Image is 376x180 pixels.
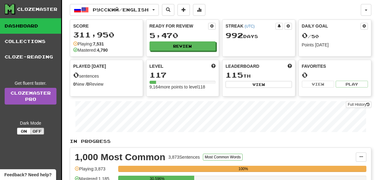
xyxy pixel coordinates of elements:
div: 3,873 Sentences [168,154,200,160]
div: Daily Goal [302,23,361,30]
div: th [226,71,292,79]
div: Mastered: [73,47,108,53]
div: Dark Mode [5,120,56,126]
button: Full History [346,101,371,108]
span: 115 [226,71,243,79]
span: 0 [302,31,308,40]
button: View [302,81,334,88]
span: Score more points to level up [211,63,216,69]
button: Search sentences [162,4,174,16]
strong: 4,790 [97,48,108,53]
button: More stats [193,4,205,16]
div: 0 [302,71,368,79]
a: (UTC) [244,24,254,28]
div: Favorites [302,63,368,69]
button: Review [150,41,216,51]
p: In Progress [70,138,371,144]
span: Русский / English [93,7,149,12]
span: Open feedback widget [4,172,51,178]
div: Ready for Review [150,23,208,29]
button: Русский/English [70,4,159,16]
span: Leaderboard [226,63,259,69]
div: 9,164 more points to level 118 [150,84,216,90]
div: Playing: [73,41,104,47]
div: Playing: 3,873 [75,166,115,176]
strong: 7,531 [93,41,104,46]
span: 0 [73,71,79,79]
div: Day s [226,32,292,40]
button: On [17,128,31,135]
strong: 0 [87,82,89,87]
div: Clozemaster [17,6,57,12]
a: ClozemasterPro [5,88,56,105]
strong: 0 [73,82,76,87]
div: Streak [226,23,275,29]
span: Level [150,63,163,69]
span: 992 [226,31,243,40]
div: Get fluent faster. [5,80,56,86]
span: This week in points, UTC [288,63,292,69]
div: 5,470 [150,32,216,39]
div: Score [73,23,140,29]
button: Most Common Words [203,154,243,161]
div: 100% [120,166,366,172]
div: sentences [73,71,140,79]
span: Played [DATE] [73,63,106,69]
span: / 50 [302,34,319,39]
button: View [226,81,292,88]
div: 311,950 [73,31,140,39]
button: Play [336,81,368,88]
div: 1,000 Most Common [75,152,165,162]
div: New / Review [73,81,140,87]
button: Off [30,128,44,135]
div: 117 [150,71,216,79]
div: Points [DATE] [302,42,368,48]
button: Add sentence to collection [177,4,190,16]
